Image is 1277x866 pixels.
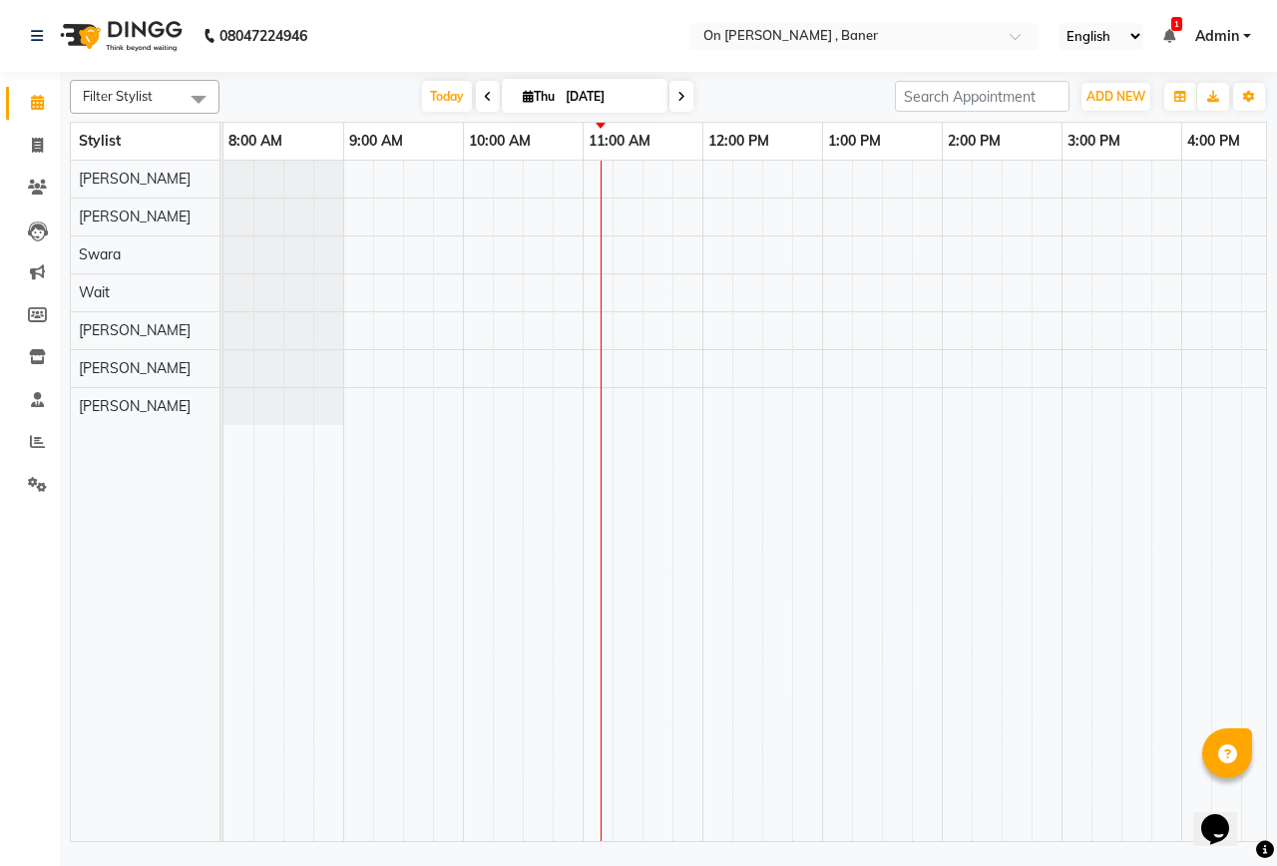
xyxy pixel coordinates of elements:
[943,127,1006,156] a: 2:00 PM
[79,397,191,415] span: [PERSON_NAME]
[518,89,560,104] span: Thu
[79,170,191,188] span: [PERSON_NAME]
[79,132,121,150] span: Stylist
[219,8,307,64] b: 08047224946
[79,321,191,339] span: [PERSON_NAME]
[223,127,287,156] a: 8:00 AM
[1171,17,1182,31] span: 1
[1195,26,1239,47] span: Admin
[79,359,191,377] span: [PERSON_NAME]
[1081,83,1150,111] button: ADD NEW
[51,8,188,64] img: logo
[1163,27,1175,45] a: 1
[823,127,886,156] a: 1:00 PM
[1063,127,1125,156] a: 3:00 PM
[79,208,191,225] span: [PERSON_NAME]
[703,127,774,156] a: 12:00 PM
[344,127,408,156] a: 9:00 AM
[83,88,153,104] span: Filter Stylist
[1182,127,1245,156] a: 4:00 PM
[1086,89,1145,104] span: ADD NEW
[895,81,1069,112] input: Search Appointment
[422,81,472,112] span: Today
[79,245,121,263] span: Swara
[464,127,536,156] a: 10:00 AM
[560,82,659,112] input: 2025-09-04
[1193,786,1257,846] iframe: chat widget
[79,283,110,301] span: Wait
[584,127,655,156] a: 11:00 AM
